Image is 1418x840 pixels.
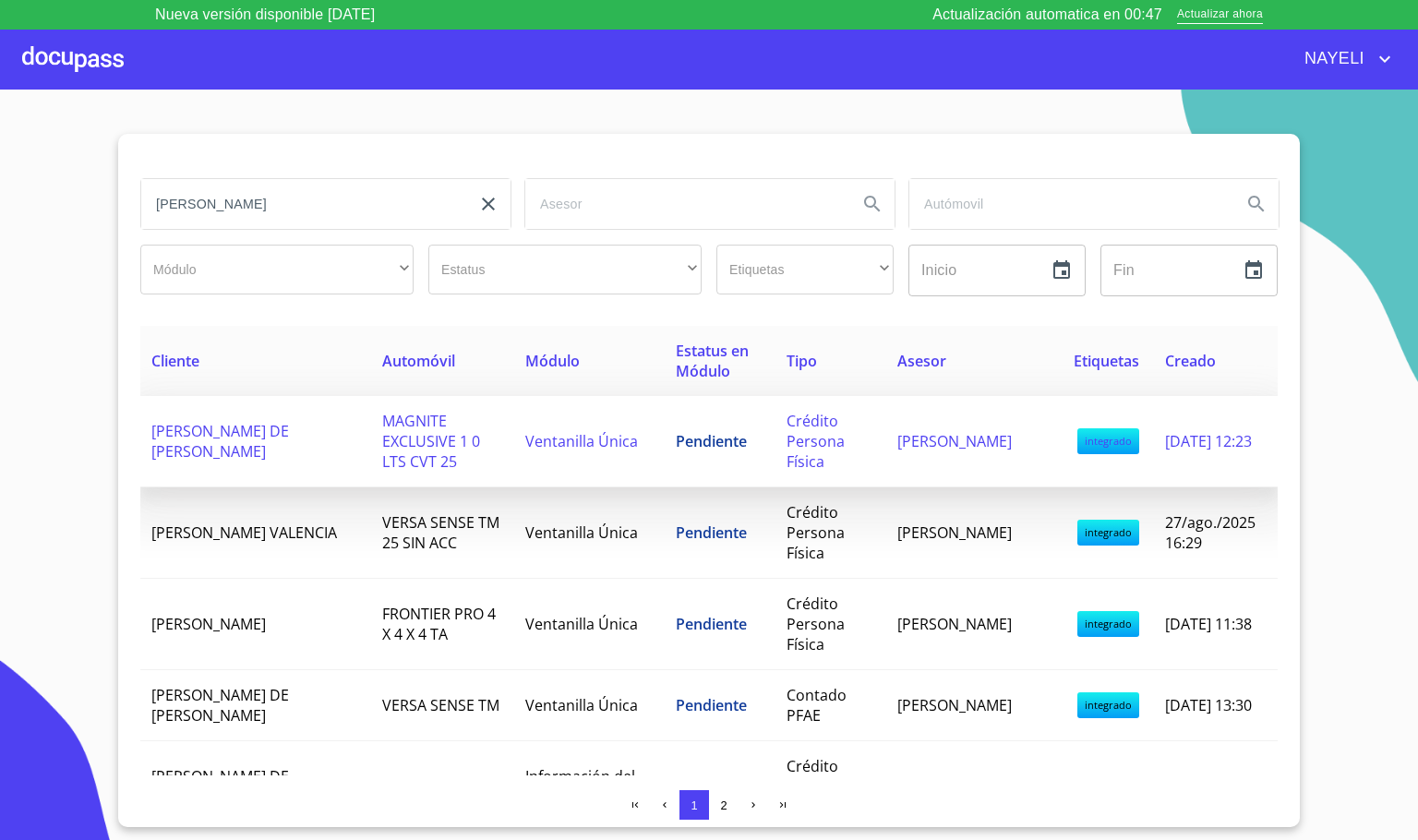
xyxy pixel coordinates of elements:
[1165,512,1256,553] span: 27/ago./2025 16:29
[676,431,747,451] span: Pendiente
[932,4,1162,26] p: Actualización automatica en 00:47
[1291,44,1374,74] span: NAYELI
[720,798,727,812] span: 2
[155,4,375,26] p: Nueva versión disponible [DATE]
[1165,431,1252,451] span: [DATE] 12:23
[151,351,199,371] span: Cliente
[1165,614,1252,634] span: [DATE] 11:38
[676,695,747,715] span: Pendiente
[676,341,749,381] span: Estatus en Módulo
[525,351,580,371] span: Módulo
[1177,6,1263,25] span: Actualizar ahora
[525,522,638,543] span: Ventanilla Única
[1165,351,1216,371] span: Creado
[909,179,1227,229] input: search
[787,756,845,817] span: Crédito Persona Física
[787,594,845,654] span: Crédito Persona Física
[525,695,638,715] span: Ventanilla Única
[151,522,337,543] span: [PERSON_NAME] VALENCIA
[1077,520,1139,546] span: integrado
[787,685,847,726] span: Contado PFAE
[466,182,511,226] button: clear input
[382,411,480,472] span: MAGNITE EXCLUSIVE 1 0 LTS CVT 25
[1234,182,1279,226] button: Search
[676,522,747,543] span: Pendiente
[679,790,709,820] button: 1
[676,614,747,634] span: Pendiente
[1165,695,1252,715] span: [DATE] 13:30
[787,411,845,472] span: Crédito Persona Física
[382,695,499,715] span: VERSA SENSE TM
[382,604,496,644] span: FRONTIER PRO 4 X 4 X 4 TA
[787,502,845,563] span: Crédito Persona Física
[850,182,895,226] button: Search
[141,179,459,229] input: search
[1077,611,1139,637] span: integrado
[897,614,1012,634] span: [PERSON_NAME]
[1074,351,1139,371] span: Etiquetas
[787,351,817,371] span: Tipo
[382,512,499,553] span: VERSA SENSE TM 25 SIN ACC
[382,351,455,371] span: Automóvil
[716,245,894,294] div: ​
[897,431,1012,451] span: [PERSON_NAME]
[151,614,266,634] span: [PERSON_NAME]
[897,522,1012,543] span: [PERSON_NAME]
[1077,428,1139,454] span: integrado
[691,798,697,812] span: 1
[897,695,1012,715] span: [PERSON_NAME]
[525,431,638,451] span: Ventanilla Única
[897,351,946,371] span: Asesor
[709,790,739,820] button: 2
[525,766,635,807] span: Información del Cliente
[525,614,638,634] span: Ventanilla Única
[151,766,289,807] span: [PERSON_NAME] DE [PERSON_NAME]
[1077,692,1139,718] span: integrado
[140,245,414,294] div: ​
[151,421,289,462] span: [PERSON_NAME] DE [PERSON_NAME]
[525,179,843,229] input: search
[151,685,289,726] span: [PERSON_NAME] DE [PERSON_NAME]
[1291,44,1396,74] button: account of current user
[428,245,702,294] div: ​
